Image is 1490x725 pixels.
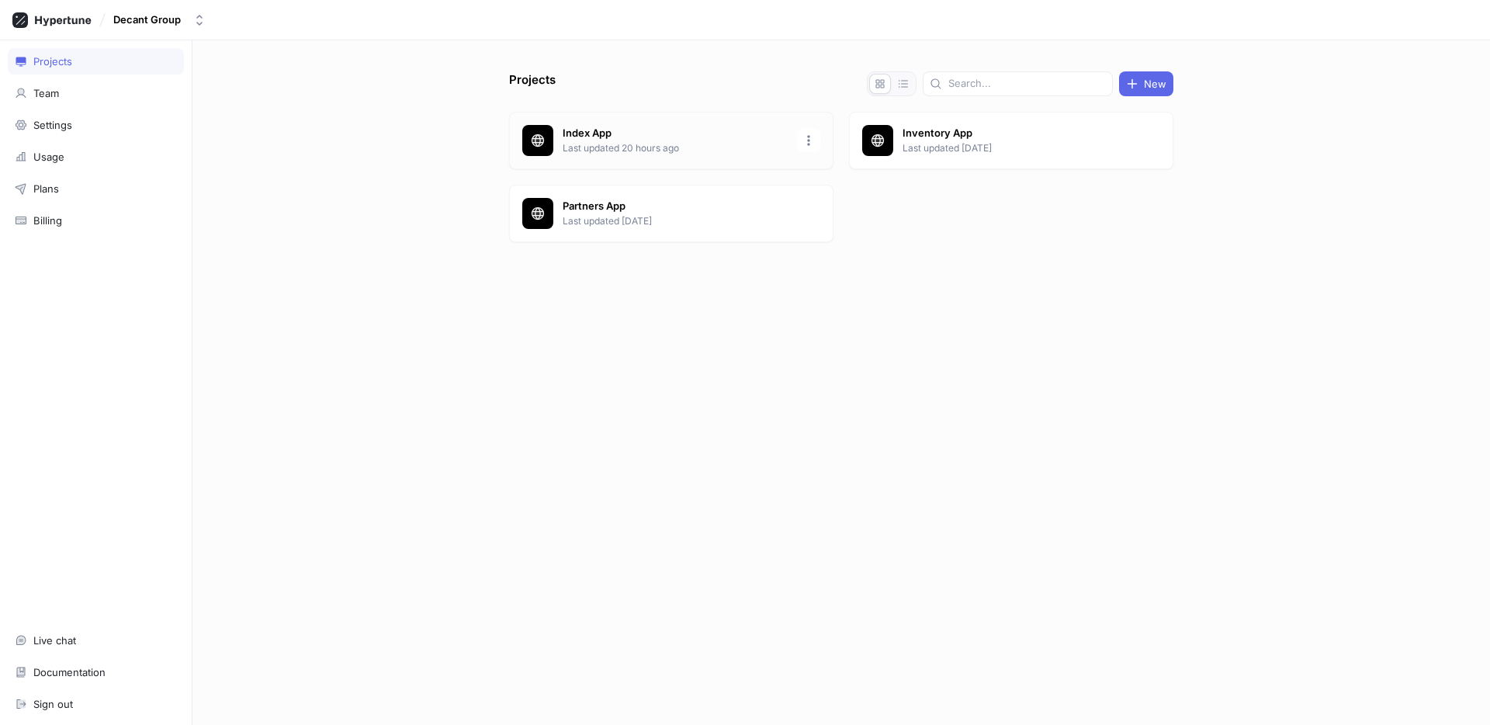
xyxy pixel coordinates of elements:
[33,698,73,710] div: Sign out
[8,112,184,138] a: Settings
[33,634,76,647] div: Live chat
[903,141,1128,155] p: Last updated [DATE]
[563,141,788,155] p: Last updated 20 hours ago
[33,119,72,131] div: Settings
[563,214,788,228] p: Last updated [DATE]
[107,7,212,33] button: Decant Group
[33,214,62,227] div: Billing
[563,199,788,214] p: Partners App
[903,126,1128,141] p: Inventory App
[8,144,184,170] a: Usage
[8,80,184,106] a: Team
[8,659,184,685] a: Documentation
[33,666,106,678] div: Documentation
[509,71,556,96] p: Projects
[8,207,184,234] a: Billing
[33,151,64,163] div: Usage
[33,87,59,99] div: Team
[33,55,72,68] div: Projects
[1144,79,1166,88] span: New
[33,182,59,195] div: Plans
[948,76,1106,92] input: Search...
[113,13,181,26] div: Decant Group
[563,126,788,141] p: Index App
[8,175,184,202] a: Plans
[1119,71,1173,96] button: New
[8,48,184,75] a: Projects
